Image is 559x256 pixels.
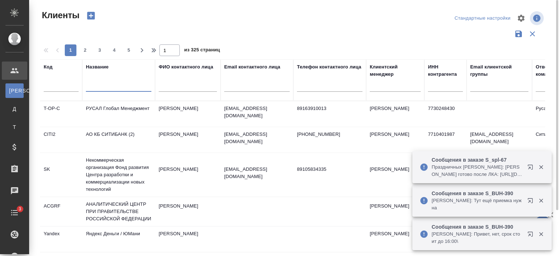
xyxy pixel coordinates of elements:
[155,127,221,153] td: [PERSON_NAME]
[86,63,108,71] div: Название
[432,231,523,245] p: [PERSON_NAME]: Привет, нет, срок стоит до 16:00\
[534,197,548,204] button: Закрыть
[424,101,467,127] td: 7730248430
[40,162,82,188] td: SK
[512,9,530,27] span: Настроить таблицу
[155,101,221,127] td: [PERSON_NAME]
[534,164,548,170] button: Закрыть
[82,153,155,197] td: Некоммерческая организация Фонд развития Центра разработки и коммерциализации новых технологий
[366,127,424,153] td: [PERSON_NAME]
[432,156,523,164] p: Сообщения в заказе S_spl-67
[432,190,523,197] p: Сообщения в заказе S_BUH-390
[526,27,539,41] button: Сбросить фильтры
[155,227,221,252] td: [PERSON_NAME]
[366,199,424,224] td: [PERSON_NAME]
[123,47,135,54] span: 5
[155,199,221,224] td: [PERSON_NAME]
[523,227,540,244] button: Открыть в новой вкладке
[2,204,27,222] a: 3
[424,127,467,153] td: 7710401987
[14,205,25,213] span: 3
[297,131,362,138] p: [PHONE_NUMBER]
[44,63,52,71] div: Код
[512,27,526,41] button: Сохранить фильтры
[297,63,361,71] div: Телефон контактного лица
[79,47,91,54] span: 2
[467,127,532,153] td: [EMAIL_ADDRESS][DOMAIN_NAME]
[40,101,82,127] td: T-OP-C
[5,83,24,98] a: [PERSON_NAME]
[108,44,120,56] button: 4
[159,63,213,71] div: ФИО контактного лица
[534,231,548,237] button: Закрыть
[5,102,24,116] a: Д
[523,160,540,177] button: Открыть в новой вкладке
[82,127,155,153] td: АО КБ СИТИБАНК (2)
[82,197,155,226] td: АНАЛИТИЧЕСКИЙ ЦЕНТР ПРИ ПРАВИТЕЛЬСТВЕ РОССИЙСКОЙ ФЕДЕРАЦИИ
[224,131,290,145] p: [EMAIL_ADDRESS][DOMAIN_NAME]
[366,101,424,127] td: [PERSON_NAME]
[224,105,290,119] p: [EMAIL_ADDRESS][DOMAIN_NAME]
[432,223,523,231] p: Сообщения в заказе S_BUH-390
[82,9,100,22] button: Создать
[432,164,523,178] p: Праздничных [PERSON_NAME]: [PERSON_NAME] готово после ЛКА: [URL][DOMAIN_NAME]
[224,63,280,71] div: Email контактного лица
[9,87,20,94] span: [PERSON_NAME]
[82,101,155,127] td: РУСАЛ Глобал Менеджмент
[82,227,155,252] td: Яндекс Деньги / ЮМани
[530,11,545,25] span: Посмотреть информацию
[470,63,528,78] div: Email клиентской группы
[94,47,106,54] span: 3
[40,9,79,21] span: Клиенты
[123,44,135,56] button: 5
[432,197,523,212] p: [PERSON_NAME]: Тут ещё приемка нужна
[9,123,20,131] span: Т
[366,227,424,252] td: [PERSON_NAME]
[155,162,221,188] td: [PERSON_NAME]
[5,120,24,134] a: Т
[370,63,421,78] div: Клиентский менеджер
[224,166,290,180] p: [EMAIL_ADDRESS][DOMAIN_NAME]
[453,13,512,24] div: split button
[9,105,20,113] span: Д
[108,47,120,54] span: 4
[523,193,540,211] button: Открыть в новой вкладке
[184,46,220,56] span: из 325 страниц
[94,44,106,56] button: 3
[297,105,362,112] p: 89163910013
[40,227,82,252] td: Yandex
[79,44,91,56] button: 2
[366,162,424,188] td: [PERSON_NAME]
[297,166,362,173] p: 89105834335
[428,63,463,78] div: ИНН контрагента
[40,199,82,224] td: ACGRF
[40,127,82,153] td: CITI2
